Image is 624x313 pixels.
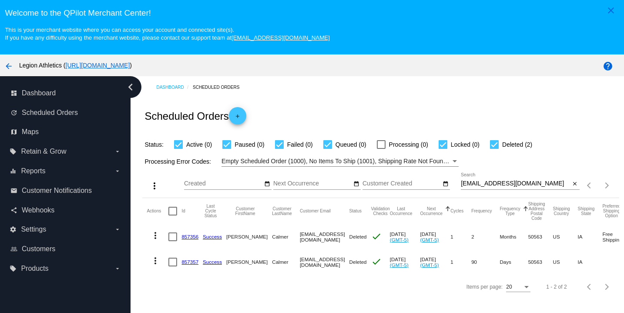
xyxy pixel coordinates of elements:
mat-cell: [DATE] [390,224,420,249]
span: Status: [144,141,164,148]
mat-cell: Days [500,249,528,275]
i: arrow_drop_down [114,226,121,233]
mat-header-cell: Actions [147,198,168,224]
mat-cell: 2 [471,224,500,249]
input: Search [461,180,570,187]
mat-cell: 90 [471,249,500,275]
mat-cell: 1 [450,224,471,249]
mat-cell: US [553,249,578,275]
i: arrow_drop_down [114,148,121,155]
a: (GMT-5) [390,237,409,242]
button: Next page [598,177,616,194]
a: people_outline Customers [10,242,121,256]
a: Success [203,234,222,239]
i: settings [10,226,17,233]
mat-icon: more_vert [149,181,160,191]
button: Clear [570,179,580,188]
mat-cell: 50563 [528,224,553,249]
i: chevron_left [124,80,138,94]
i: dashboard [10,90,17,97]
mat-cell: [DATE] [420,249,450,275]
i: local_offer [10,148,17,155]
i: map [10,128,17,135]
a: (GMT-5) [420,237,439,242]
mat-cell: IA [578,224,603,249]
button: Previous page [581,177,598,194]
i: share [10,207,17,214]
span: Maps [22,128,39,136]
button: Change sorting for FrequencyType [500,206,520,216]
button: Change sorting for LastProcessingCycleId [203,204,218,218]
a: update Scheduled Orders [10,106,121,120]
span: Deleted [349,234,367,239]
input: Next Occurrence [273,180,352,187]
a: dashboard Dashboard [10,86,121,100]
mat-cell: IA [578,249,603,275]
mat-cell: [EMAIL_ADDRESS][DOMAIN_NAME] [300,249,349,275]
div: 1 - 2 of 2 [546,284,567,290]
mat-cell: Calmer [272,249,300,275]
mat-cell: Calmer [272,224,300,249]
button: Change sorting for LastOccurrenceUtc [390,206,413,216]
span: Customer Notifications [22,187,92,195]
mat-icon: check [371,231,382,242]
a: [URL][DOMAIN_NAME] [66,62,130,69]
mat-cell: [DATE] [420,224,450,249]
a: [EMAIL_ADDRESS][DOMAIN_NAME] [231,34,330,41]
i: update [10,109,17,116]
a: map Maps [10,125,121,139]
button: Change sorting for ShippingState [578,206,595,216]
span: Dashboard [22,89,56,97]
span: Active (0) [186,139,212,150]
button: Change sorting for Frequency [471,209,492,214]
mat-icon: close [606,5,616,16]
i: arrow_drop_down [114,265,121,272]
span: Queued (0) [335,139,366,150]
mat-icon: check [371,256,382,267]
span: Paused (0) [235,139,264,150]
span: Processing Error Codes: [144,158,211,165]
mat-cell: Months [500,224,528,249]
mat-select: Filter by Processing Error Codes [221,156,459,167]
mat-icon: arrow_back [3,61,14,71]
a: Scheduled Orders [193,81,247,94]
button: Change sorting for ShippingPostcode [528,202,545,221]
mat-icon: close [572,181,578,188]
mat-icon: add [232,113,243,124]
a: (GMT-5) [420,262,439,268]
button: Next page [598,278,616,296]
input: Created [184,180,262,187]
span: Customers [22,245,55,253]
button: Change sorting for ShippingCountry [553,206,570,216]
a: Success [203,259,222,265]
small: This is your merchant website where you can access your account and connected site(s). If you hav... [5,27,329,41]
mat-cell: [PERSON_NAME] [226,249,272,275]
button: Change sorting for Cycles [450,209,463,214]
span: Legion Athletics ( ) [19,62,132,69]
a: 857356 [181,234,198,239]
i: people_outline [10,246,17,252]
i: local_offer [10,265,17,272]
button: Previous page [581,278,598,296]
span: Products [21,265,48,273]
mat-cell: US [553,224,578,249]
span: Settings [21,225,46,233]
a: Dashboard [156,81,193,94]
span: Scheduled Orders [22,109,78,117]
i: equalizer [10,168,17,175]
button: Change sorting for Id [181,209,185,214]
mat-icon: date_range [264,181,270,188]
button: Change sorting for Status [349,209,362,214]
span: Webhooks [22,206,54,214]
mat-cell: [PERSON_NAME] [226,224,272,249]
span: Retain & Grow [21,148,66,155]
mat-header-cell: Validation Checks [371,198,390,224]
span: Deleted [349,259,367,265]
mat-cell: [DATE] [390,249,420,275]
mat-cell: 50563 [528,249,553,275]
a: share Webhooks [10,203,121,217]
span: Reports [21,167,45,175]
a: email Customer Notifications [10,184,121,198]
span: Failed (0) [287,139,313,150]
button: Change sorting for PreferredShippingOption [602,204,621,218]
